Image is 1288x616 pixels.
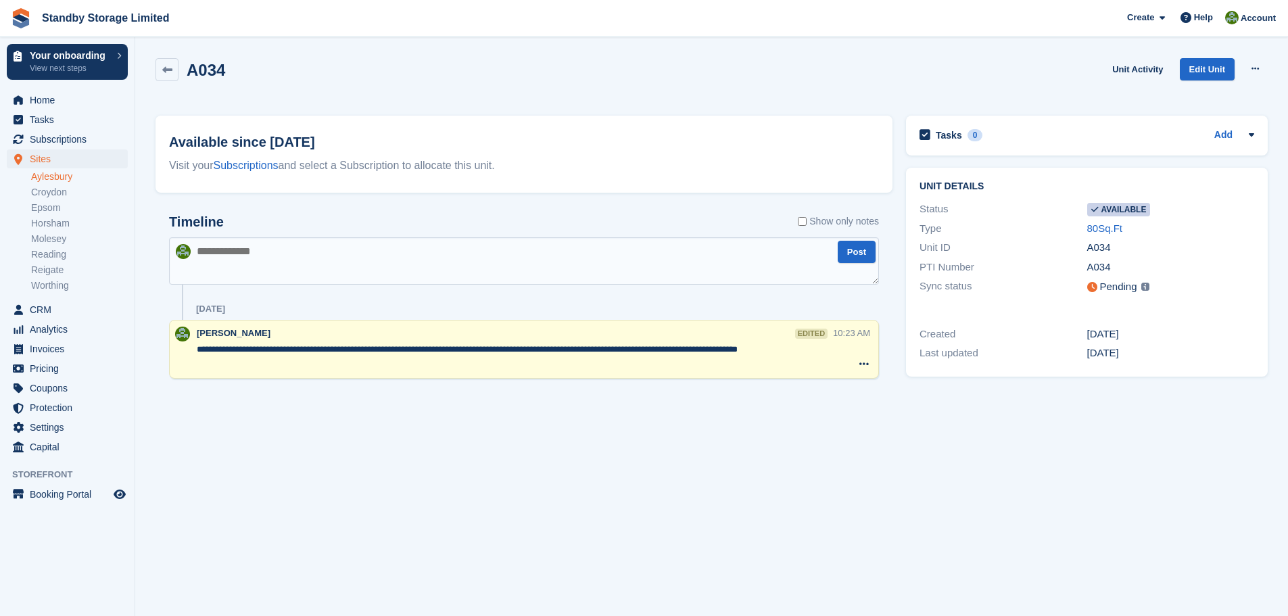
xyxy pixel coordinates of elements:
div: Type [920,221,1087,237]
a: menu [7,339,128,358]
a: Unit Activity [1107,58,1168,80]
span: Invoices [30,339,111,358]
div: [DATE] [1087,327,1254,342]
a: Epsom [31,202,128,214]
h2: Unit details [920,181,1254,192]
label: Show only notes [798,214,879,229]
a: Reigate [31,264,128,277]
span: Capital [30,437,111,456]
img: Steven Hambridge [175,327,190,341]
a: 80Sq.Ft [1087,222,1123,234]
div: [DATE] [196,304,225,314]
span: Coupons [30,379,111,398]
span: Storefront [12,468,135,481]
a: menu [7,485,128,504]
img: icon-info-grey-7440780725fd019a000dd9b08b2336e03edf1995a4989e88bcd33f0948082b44.svg [1141,283,1149,291]
div: 0 [968,129,983,141]
span: CRM [30,300,111,319]
span: Available [1087,203,1151,216]
p: View next steps [30,62,110,74]
a: menu [7,437,128,456]
div: Last updated [920,346,1087,361]
span: Help [1194,11,1213,24]
a: menu [7,359,128,378]
a: menu [7,149,128,168]
a: Preview store [112,486,128,502]
img: Steven Hambridge [1225,11,1239,24]
h2: Available since [DATE] [169,132,879,152]
div: Sync status [920,279,1087,295]
span: Home [30,91,111,110]
a: Subscriptions [214,160,279,171]
a: menu [7,418,128,437]
a: Standby Storage Limited [37,7,174,29]
h2: Timeline [169,214,224,230]
span: Pricing [30,359,111,378]
div: PTI Number [920,260,1087,275]
a: Croydon [31,186,128,199]
span: Account [1241,11,1276,25]
p: Your onboarding [30,51,110,60]
span: Sites [30,149,111,168]
div: [DATE] [1087,346,1254,361]
img: Steven Hambridge [176,244,191,259]
span: Booking Portal [30,485,111,504]
a: menu [7,130,128,149]
div: Visit your and select a Subscription to allocate this unit. [169,158,879,174]
div: 10:23 AM [833,327,870,339]
a: menu [7,398,128,417]
a: menu [7,91,128,110]
span: Tasks [30,110,111,129]
input: Show only notes [798,214,807,229]
div: A034 [1087,240,1254,256]
span: Subscriptions [30,130,111,149]
div: Created [920,327,1087,342]
a: menu [7,379,128,398]
div: A034 [1087,260,1254,275]
a: Reading [31,248,128,261]
a: menu [7,300,128,319]
a: Molesey [31,233,128,245]
a: Edit Unit [1180,58,1235,80]
button: Post [838,241,876,263]
img: stora-icon-8386f47178a22dfd0bd8f6a31ec36ba5ce8667c1dd55bd0f319d3a0aa187defe.svg [11,8,31,28]
a: menu [7,110,128,129]
div: Pending [1100,279,1137,295]
a: Add [1214,128,1233,143]
a: Aylesbury [31,170,128,183]
span: Settings [30,418,111,437]
span: [PERSON_NAME] [197,328,270,338]
a: Worthing [31,279,128,292]
div: Status [920,202,1087,217]
span: Create [1127,11,1154,24]
span: Protection [30,398,111,417]
a: Horsham [31,217,128,230]
h2: Tasks [936,129,962,141]
div: Unit ID [920,240,1087,256]
a: menu [7,320,128,339]
span: Analytics [30,320,111,339]
h2: A034 [187,61,225,79]
a: Your onboarding View next steps [7,44,128,80]
div: edited [795,329,828,339]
